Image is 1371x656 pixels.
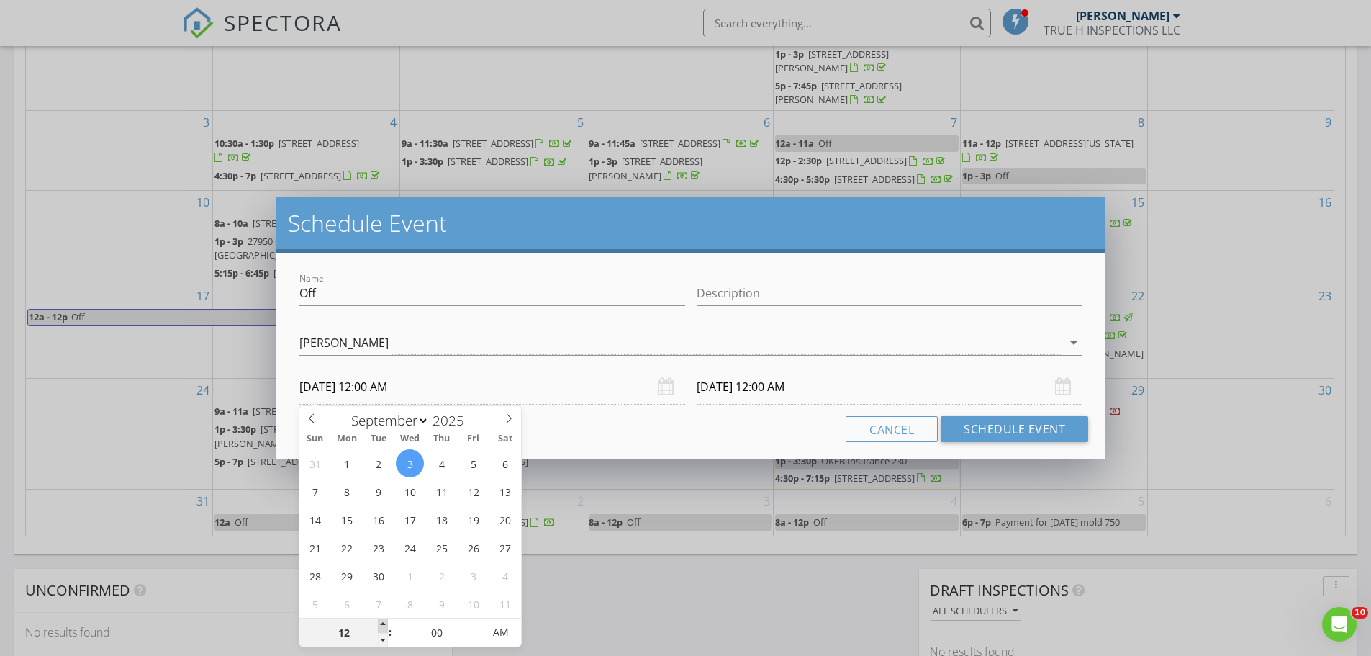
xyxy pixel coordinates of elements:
[1065,334,1082,351] i: arrow_drop_down
[941,416,1088,442] button: Schedule Event
[491,506,519,534] span: September 20, 2025
[481,618,520,647] span: Click to toggle
[427,449,456,477] span: September 4, 2025
[301,506,329,534] span: September 14, 2025
[299,336,389,349] div: [PERSON_NAME]
[396,562,424,590] span: October 1, 2025
[459,590,487,618] span: October 10, 2025
[459,506,487,534] span: September 19, 2025
[427,506,456,534] span: September 18, 2025
[364,590,392,618] span: October 7, 2025
[491,590,519,618] span: October 11, 2025
[301,590,329,618] span: October 5, 2025
[332,590,361,618] span: October 6, 2025
[301,449,329,477] span: August 31, 2025
[363,434,394,444] span: Tue
[301,534,329,562] span: September 21, 2025
[427,477,456,506] span: September 11, 2025
[459,562,487,590] span: October 3, 2025
[396,590,424,618] span: October 8, 2025
[332,562,361,590] span: September 29, 2025
[299,369,685,405] input: Select date
[301,562,329,590] span: September 28, 2025
[364,534,392,562] span: September 23, 2025
[491,477,519,506] span: September 13, 2025
[427,590,456,618] span: October 9, 2025
[846,416,938,442] button: Cancel
[396,506,424,534] span: September 17, 2025
[388,618,392,647] span: :
[491,534,519,562] span: September 27, 2025
[1352,607,1368,619] span: 10
[491,562,519,590] span: October 4, 2025
[332,506,361,534] span: September 15, 2025
[364,449,392,477] span: September 2, 2025
[459,477,487,506] span: September 12, 2025
[332,477,361,506] span: September 8, 2025
[332,449,361,477] span: September 1, 2025
[427,534,456,562] span: September 25, 2025
[459,449,487,477] span: September 5, 2025
[426,434,458,444] span: Thu
[331,434,363,444] span: Mon
[489,434,521,444] span: Sat
[396,534,424,562] span: September 24, 2025
[396,477,424,506] span: September 10, 2025
[491,449,519,477] span: September 6, 2025
[427,562,456,590] span: October 2, 2025
[394,434,426,444] span: Wed
[301,477,329,506] span: September 7, 2025
[364,562,392,590] span: September 30, 2025
[364,506,392,534] span: September 16, 2025
[364,477,392,506] span: September 9, 2025
[396,449,424,477] span: September 3, 2025
[459,534,487,562] span: September 26, 2025
[332,534,361,562] span: September 22, 2025
[299,434,331,444] span: Sun
[458,434,489,444] span: Fri
[288,209,1094,238] h2: Schedule Event
[429,411,476,430] input: Year
[697,369,1082,405] input: Select date
[1322,607,1357,642] iframe: Intercom live chat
